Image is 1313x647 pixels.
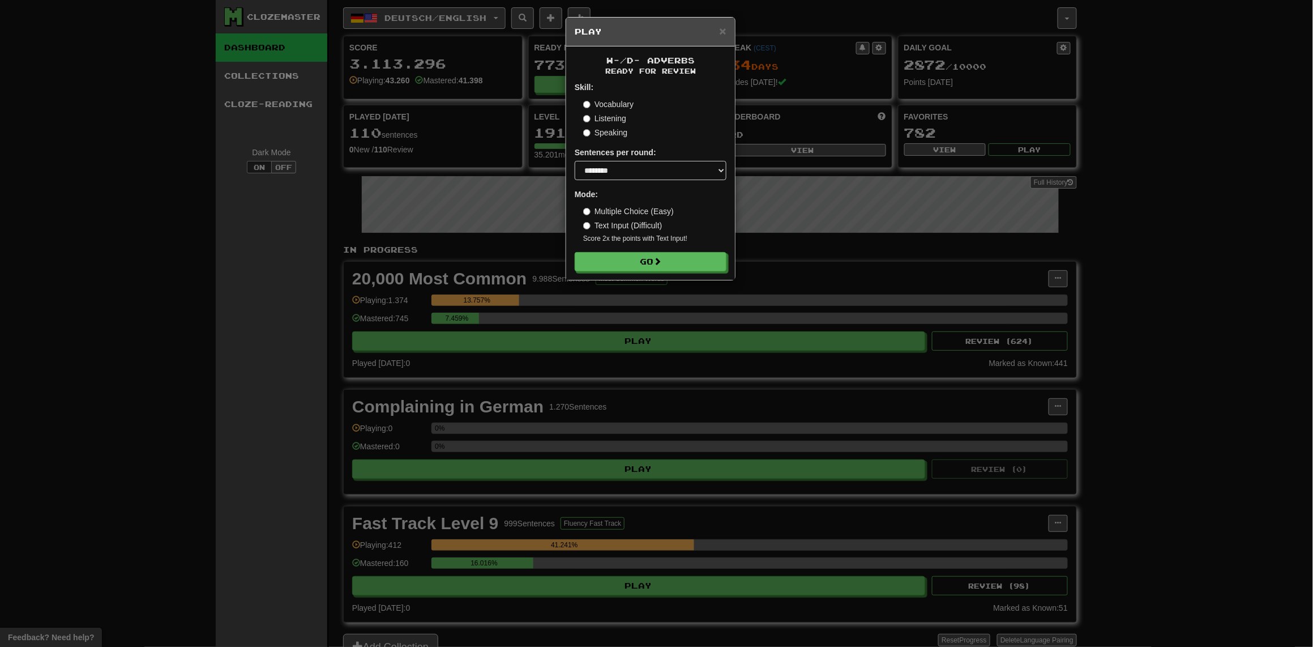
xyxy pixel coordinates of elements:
button: Go [575,252,726,271]
input: Listening [583,115,591,122]
h5: Play [575,26,726,37]
span: × [720,24,726,37]
small: Ready for Review [575,66,726,76]
small: Score 2x the points with Text Input ! [583,234,726,244]
input: Vocabulary [583,101,591,108]
label: Sentences per round: [575,147,656,158]
span: w-/d- Adverbs [606,56,695,65]
button: Close [720,25,726,37]
strong: Skill: [575,83,593,92]
input: Text Input (Difficult) [583,222,591,229]
input: Multiple Choice (Easy) [583,208,591,215]
label: Multiple Choice (Easy) [583,206,674,217]
label: Speaking [583,127,627,138]
label: Text Input (Difficult) [583,220,662,231]
input: Speaking [583,129,591,137]
label: Listening [583,113,626,124]
strong: Mode: [575,190,598,199]
label: Vocabulary [583,99,634,110]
